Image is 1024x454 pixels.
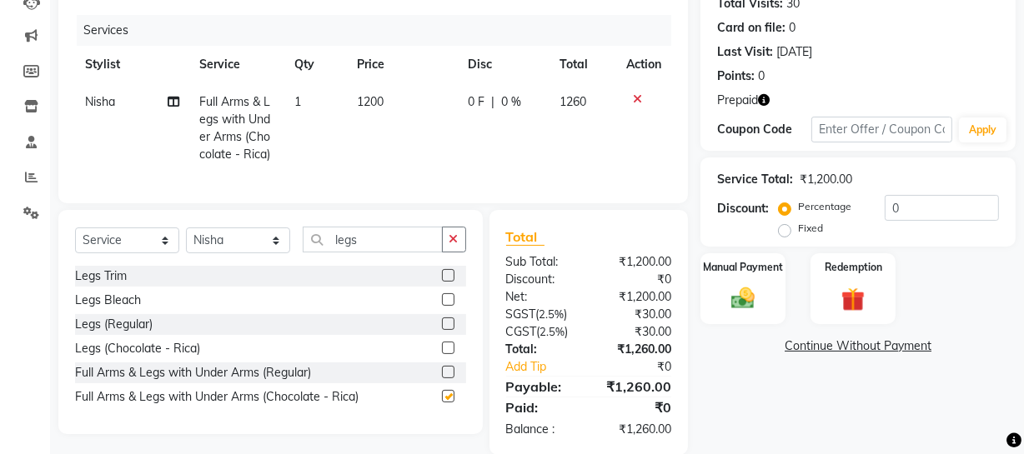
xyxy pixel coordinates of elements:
div: Points: [717,67,755,85]
span: Full Arms & Legs with Under Arms (Chocolate - Rica) [199,94,270,162]
th: Disc [458,46,550,83]
div: ₹0 [605,358,684,376]
th: Service [189,46,284,83]
span: 0 % [501,93,521,111]
label: Redemption [825,260,882,275]
th: Price [348,46,459,83]
div: Service Total: [717,171,793,188]
div: Discount: [717,200,769,217]
a: Add Tip [494,358,605,376]
div: Paid: [494,397,589,417]
label: Percentage [798,199,851,214]
button: Apply [959,117,1006,142]
div: Legs (Chocolate - Rica) [75,340,200,357]
span: SGST [506,307,536,322]
div: Coupon Code [717,121,811,138]
div: ₹30.00 [589,306,684,323]
span: 2.5% [540,307,565,321]
span: | [491,93,494,111]
span: Total [506,228,545,246]
span: 1 [294,94,301,109]
div: 0 [758,67,765,85]
span: Nisha [85,94,115,109]
div: ₹0 [589,271,684,288]
span: 2.5% [540,325,565,338]
th: Action [616,46,671,83]
span: 1200 [358,94,384,109]
div: ₹1,200.00 [589,253,684,271]
th: Stylist [75,46,189,83]
div: Total: [494,341,589,358]
div: ₹1,260.00 [589,377,684,397]
input: Enter Offer / Coupon Code [811,117,952,142]
div: Net: [494,288,589,306]
span: 0 F [468,93,484,111]
span: Prepaid [717,92,758,109]
th: Qty [284,46,348,83]
div: Legs Bleach [75,292,141,309]
div: ₹0 [589,397,684,417]
a: Continue Without Payment [704,337,1012,355]
div: Sub Total: [494,253,589,271]
div: Balance : [494,421,589,438]
div: ₹1,200.00 [589,288,684,306]
div: Legs Trim [75,267,127,285]
img: _cash.svg [724,285,762,312]
div: Payable: [494,377,589,397]
label: Manual Payment [703,260,783,275]
img: _gift.svg [834,285,872,314]
div: ( ) [494,306,589,323]
label: Fixed [798,221,823,236]
div: [DATE] [776,43,812,61]
div: 0 [789,19,796,37]
div: Full Arms & Legs with Under Arms (Chocolate - Rica) [75,388,359,406]
div: Last Visit: [717,43,773,61]
span: 1260 [560,94,586,109]
div: Card on file: [717,19,786,37]
div: Discount: [494,271,589,288]
div: Full Arms & Legs with Under Arms (Regular) [75,364,311,382]
div: ₹1,260.00 [589,421,684,438]
div: Legs (Regular) [75,316,153,333]
div: ₹1,260.00 [589,341,684,358]
th: Total [550,46,616,83]
input: Search or Scan [303,227,443,252]
div: ₹30.00 [589,323,684,341]
div: ₹1,200.00 [800,171,852,188]
div: ( ) [494,323,589,341]
span: CGST [506,324,537,339]
div: Services [77,15,684,46]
